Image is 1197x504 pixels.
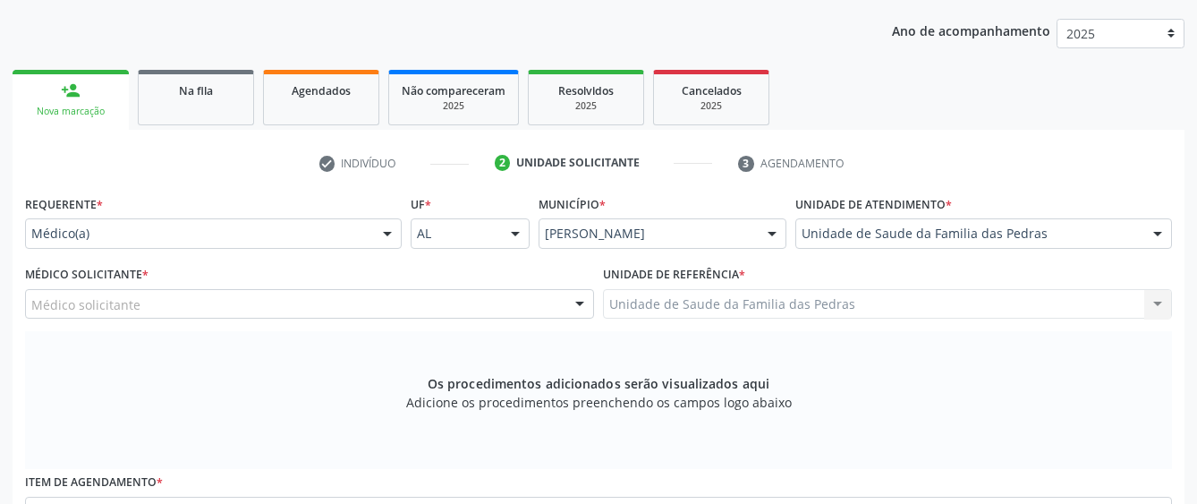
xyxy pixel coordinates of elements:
label: Médico Solicitante [25,261,149,289]
label: Requerente [25,191,103,218]
div: Unidade solicitante [516,155,640,171]
span: Na fila [179,83,213,98]
p: Ano de acompanhamento [892,19,1050,41]
span: AL [417,225,494,243]
span: Resolvidos [558,83,614,98]
span: Agendados [292,83,351,98]
div: person_add [61,81,81,100]
div: 2025 [666,99,756,113]
div: 2025 [541,99,631,113]
label: UF [411,191,431,218]
span: [PERSON_NAME] [545,225,750,243]
div: Nova marcação [25,105,116,118]
span: Os procedimentos adicionados serão visualizados aqui [428,374,769,393]
span: Adicione os procedimentos preenchendo os campos logo abaixo [406,393,792,412]
label: Município [539,191,606,218]
div: 2 [495,155,511,171]
span: Não compareceram [402,83,505,98]
span: Médico solicitante [31,295,140,314]
span: Médico(a) [31,225,365,243]
span: Unidade de Saude da Familia das Pedras [802,225,1135,243]
div: 2025 [402,99,505,113]
label: Item de agendamento [25,469,163,497]
label: Unidade de atendimento [795,191,952,218]
label: Unidade de referência [603,261,745,289]
span: Cancelados [682,83,742,98]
